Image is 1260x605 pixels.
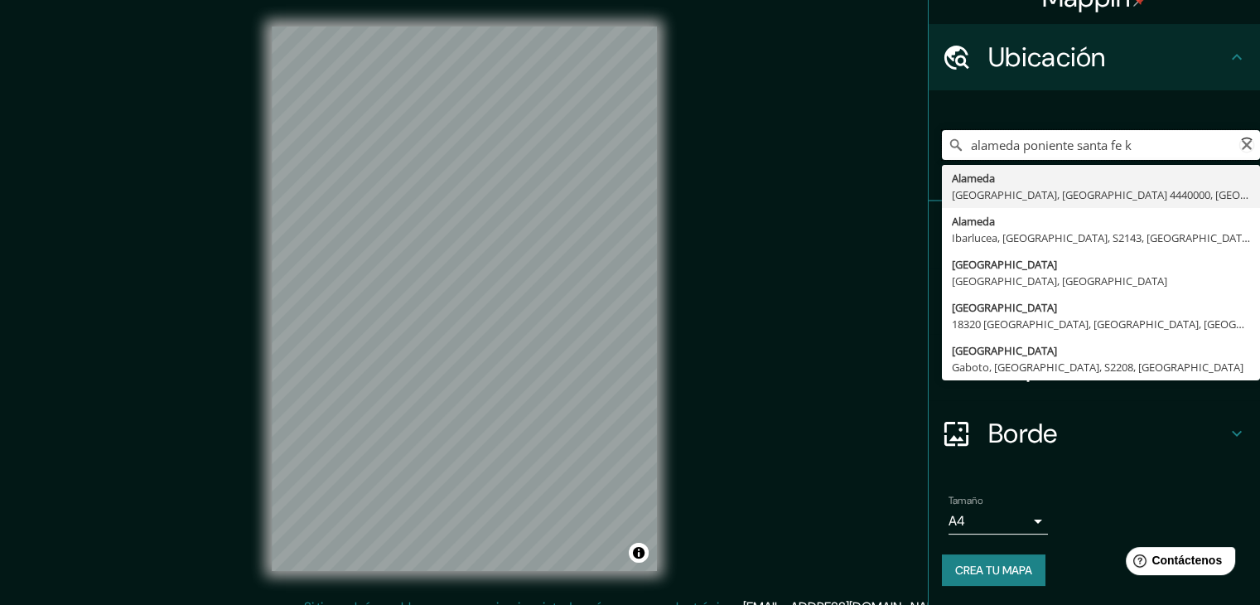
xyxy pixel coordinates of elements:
[952,359,1250,375] div: Gaboto, [GEOGRAPHIC_DATA], S2208, [GEOGRAPHIC_DATA]
[952,273,1250,289] div: [GEOGRAPHIC_DATA], [GEOGRAPHIC_DATA]
[952,316,1250,332] div: 18320 [GEOGRAPHIC_DATA], [GEOGRAPHIC_DATA], [GEOGRAPHIC_DATA]
[949,512,965,530] font: A4
[988,40,1106,75] font: Ubicación
[952,230,1250,246] div: Ibarlucea, [GEOGRAPHIC_DATA], S2143, [GEOGRAPHIC_DATA]
[929,24,1260,90] div: Ubicación
[952,342,1250,359] div: [GEOGRAPHIC_DATA]
[952,186,1250,203] div: [GEOGRAPHIC_DATA], [GEOGRAPHIC_DATA] 4440000, [GEOGRAPHIC_DATA]
[952,170,1250,186] div: Alameda
[272,27,657,571] canvas: Mapa
[942,554,1045,586] button: Crea tu mapa
[929,268,1260,334] div: Estilo
[952,299,1250,316] div: [GEOGRAPHIC_DATA]
[929,334,1260,400] div: Disposición
[988,416,1058,451] font: Borde
[942,130,1260,160] input: Elige tu ciudad o zona
[629,543,649,563] button: Activar o desactivar atribución
[952,256,1250,273] div: [GEOGRAPHIC_DATA]
[929,201,1260,268] div: Patas
[949,494,982,507] font: Tamaño
[1113,540,1242,587] iframe: Lanzador de widgets de ayuda
[955,563,1032,578] font: Crea tu mapa
[949,508,1048,535] div: A4
[952,213,1250,230] div: Alameda
[929,400,1260,467] div: Borde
